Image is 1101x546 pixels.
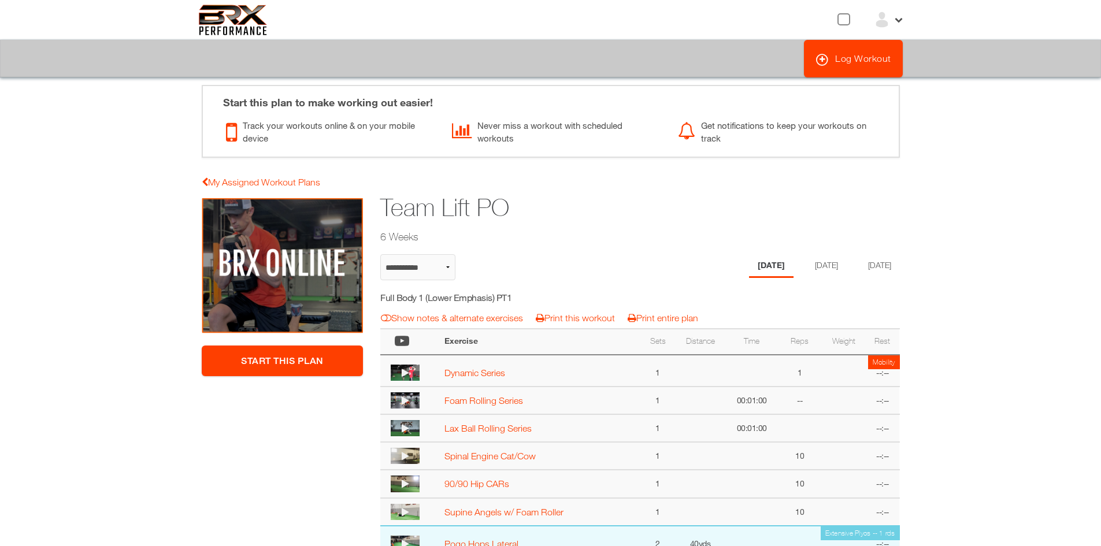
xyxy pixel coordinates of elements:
[199,5,268,35] img: 6f7da32581c89ca25d665dc3aae533e4f14fe3ef_original.svg
[778,470,822,497] td: 10
[226,116,435,145] div: Track your workouts online & on your mobile device
[391,392,420,408] img: thumbnail.png
[821,526,900,540] td: Extensive Plyos -- 1 rds
[678,116,887,145] div: Get notifications to keep your workouts on track
[212,86,890,110] div: Start this plan to make working out easier!
[804,40,903,77] a: Log Workout
[868,355,900,369] td: Mobility
[641,470,675,497] td: 1
[749,254,794,278] li: Day 1
[628,313,698,323] a: Print entire plan
[444,507,564,517] a: Supine Angels w/ Foam Roller
[865,470,899,497] td: --:--
[380,191,810,225] h1: Team Lift PO
[444,478,509,489] a: 90/90 Hip CARs
[439,329,641,355] th: Exercise
[202,177,320,187] a: My Assigned Workout Plans
[778,329,822,355] th: Reps
[641,442,675,470] td: 1
[444,423,532,433] a: Lax Ball Rolling Series
[675,329,726,355] th: Distance
[778,442,822,470] td: 10
[380,229,810,244] h2: 6 Weeks
[865,387,899,414] td: --:--
[865,329,899,355] th: Rest
[778,355,822,387] td: 1
[726,414,778,442] td: 00:01:00
[444,451,536,461] a: Spinal Engine Cat/Cow
[726,329,778,355] th: Time
[778,498,822,526] td: 10
[202,198,364,334] img: Team Lift PO
[806,254,847,278] li: Day 2
[865,414,899,442] td: --:--
[641,355,675,387] td: 1
[641,387,675,414] td: 1
[380,291,587,304] h5: Full Body 1 (Lower Emphasis) PT1
[859,254,900,278] li: Day 3
[641,329,675,355] th: Sets
[391,476,420,492] img: thumbnail.png
[444,395,523,406] a: Foam Rolling Series
[873,11,891,28] img: ex-default-user.svg
[865,355,899,387] td: --:--
[778,387,822,414] td: --
[391,448,420,464] img: thumbnail.png
[865,498,899,526] td: --:--
[381,313,523,323] a: Show notes & alternate exercises
[391,420,420,436] img: thumbnail.png
[444,367,505,378] a: Dynamic Series
[641,414,675,442] td: 1
[822,329,865,355] th: Weight
[391,365,420,381] img: thumbnail.png
[202,346,364,376] a: Start This Plan
[391,504,420,520] img: thumbnail.png
[641,498,675,526] td: 1
[452,116,661,145] div: Never miss a workout with scheduled workouts
[726,387,778,414] td: 00:01:00
[536,313,615,323] a: Print this workout
[865,442,899,470] td: --:--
